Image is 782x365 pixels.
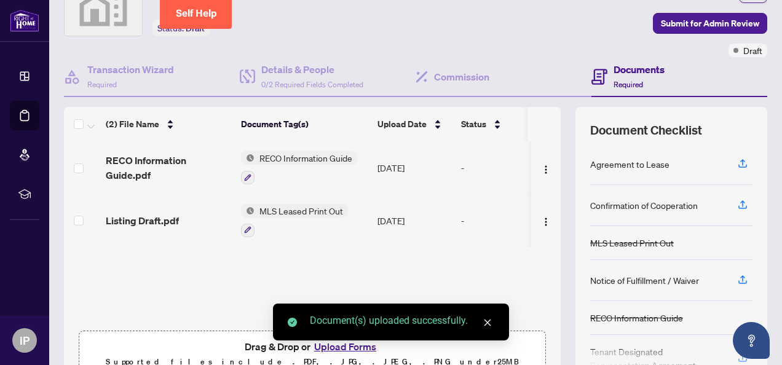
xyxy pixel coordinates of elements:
button: Logo [536,158,556,178]
h4: Transaction Wizard [87,62,174,77]
th: Status [456,107,561,141]
button: Submit for Admin Review [653,13,767,34]
span: close [483,318,492,327]
span: Upload Date [377,117,427,131]
button: Status IconMLS Leased Print Out [241,204,348,237]
span: MLS Leased Print Out [255,204,348,218]
span: IP [20,332,30,349]
div: Document(s) uploaded successfully. [310,313,494,328]
img: Logo [541,217,551,227]
span: RECO Information Guide.pdf [106,153,231,182]
span: 0/2 Required Fields Completed [261,80,363,89]
span: Submit for Admin Review [661,14,759,33]
div: - [461,214,556,227]
th: Document Tag(s) [236,107,373,141]
h4: Commission [434,69,489,84]
div: MLS Leased Print Out [590,236,674,249]
button: Logo [536,211,556,230]
span: Self Help [176,7,217,19]
img: Status Icon [241,151,255,165]
div: Confirmation of Cooperation [590,198,698,212]
div: RECO Information Guide [590,311,683,324]
div: Agreement to Lease [590,157,669,171]
th: (2) File Name [101,107,236,141]
span: Draft [743,44,762,57]
a: Close [481,316,494,329]
img: logo [10,9,39,32]
h4: Documents [614,62,665,77]
span: Drag & Drop or [245,339,380,355]
div: Status: [152,20,210,36]
button: Status IconRECO Information Guide [241,151,357,184]
div: - [461,161,556,175]
span: RECO Information Guide [255,151,357,165]
span: Document Checklist [590,122,702,139]
img: Logo [541,165,551,175]
h4: Details & People [261,62,363,77]
th: Upload Date [373,107,456,141]
span: check-circle [288,318,297,327]
td: [DATE] [373,194,456,247]
span: Required [87,80,117,89]
span: Listing Draft.pdf [106,213,179,228]
div: Notice of Fulfillment / Waiver [590,273,699,287]
button: Open asap [733,322,770,359]
span: (2) File Name [106,117,159,131]
span: Required [614,80,643,89]
span: Status [461,117,486,131]
td: [DATE] [373,141,456,194]
img: Status Icon [241,204,255,218]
